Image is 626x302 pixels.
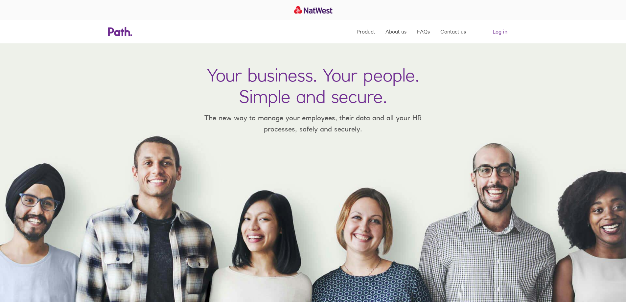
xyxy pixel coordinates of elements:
a: Log in [482,25,518,38]
h1: Your business. Your people. Simple and secure. [207,64,419,107]
a: FAQs [417,20,430,43]
a: Contact us [440,20,466,43]
a: About us [385,20,406,43]
a: Product [357,20,375,43]
p: The new way to manage your employees, their data and all your HR processes, safely and securely. [195,112,431,134]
